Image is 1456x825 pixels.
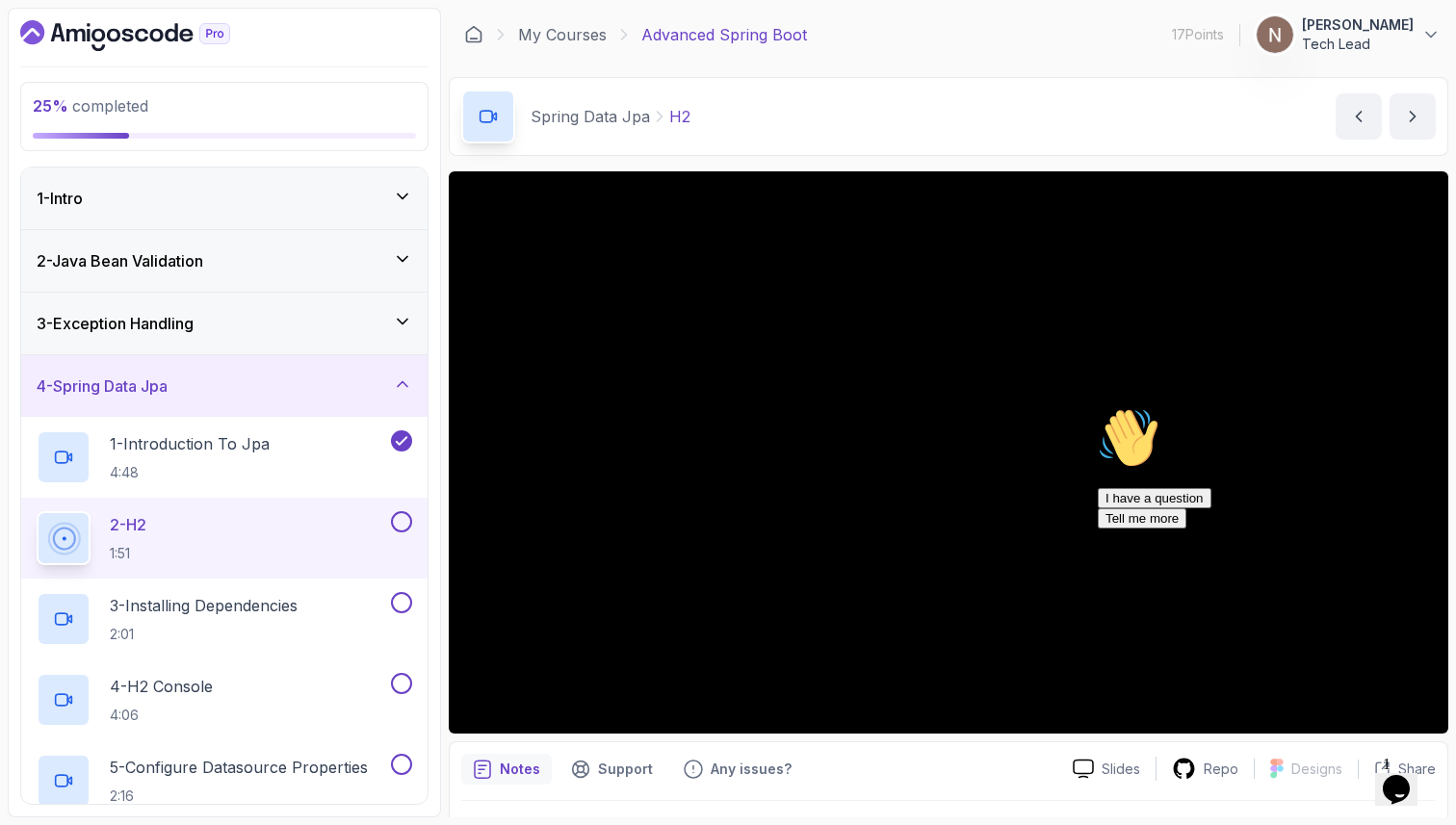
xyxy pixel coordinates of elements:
[110,675,213,698] p: 4 - H2 Console
[110,594,298,617] p: 3 - Installing Dependencies
[110,706,213,725] p: 4:06
[1302,35,1414,54] p: Tech Lead
[37,430,412,484] button: 1-Introduction To Jpa4:48
[37,511,412,565] button: 2-H21:51
[37,374,168,398] h3: 4 - Spring Data Jpa
[559,754,664,785] button: Support button
[21,293,428,354] button: 3-Exception Handling
[1291,760,1342,779] p: Designs
[21,168,428,229] button: 1-Intro
[449,171,1448,734] iframe: 2 - H2
[37,592,412,646] button: 3-Installing Dependencies2:01
[33,96,68,116] span: 25 %
[37,249,203,272] h3: 2 - Java Bean Validation
[33,96,148,116] span: completed
[1336,93,1382,140] button: previous content
[8,89,121,109] button: I have a question
[37,187,83,210] h3: 1 - Intro
[1375,748,1437,806] iframe: chat widget
[110,463,270,482] p: 4:48
[37,312,194,335] h3: 3 - Exception Handling
[110,544,146,563] p: 1:51
[1256,15,1441,54] button: user profile image[PERSON_NAME]Tech Lead
[461,754,552,785] button: notes button
[1172,25,1224,44] p: 17 Points
[669,105,690,128] p: H2
[1390,93,1436,140] button: next content
[110,786,368,806] p: 2:16
[531,105,650,128] p: Spring Data Jpa
[500,760,540,779] p: Notes
[641,23,807,46] p: Advanced Spring Boot
[20,20,274,51] a: Dashboard
[21,230,428,292] button: 2-Java Bean Validation
[8,58,191,72] span: Hi! How can we help?
[672,754,803,785] button: Feedback button
[1302,15,1414,35] p: [PERSON_NAME]
[518,23,607,46] a: My Courses
[8,8,69,69] img: :wave:
[21,355,428,417] button: 4-Spring Data Jpa
[110,756,368,779] p: 5 - Configure Datasource Properties
[37,673,412,727] button: 4-H2 Console4:06
[711,760,792,779] p: Any issues?
[1057,759,1156,779] a: Slides
[1090,400,1437,738] iframe: chat widget
[8,109,96,129] button: Tell me more
[464,25,483,44] a: Dashboard
[1157,757,1254,781] a: Repo
[110,625,298,644] p: 2:01
[1204,760,1238,779] p: Repo
[110,513,146,536] p: 2 - H2
[110,432,270,455] p: 1 - Introduction To Jpa
[1358,760,1436,779] button: Share
[8,8,354,129] div: 👋Hi! How can we help?I have a questionTell me more
[1102,760,1140,779] p: Slides
[37,754,412,808] button: 5-Configure Datasource Properties2:16
[1257,16,1293,53] img: user profile image
[598,760,653,779] p: Support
